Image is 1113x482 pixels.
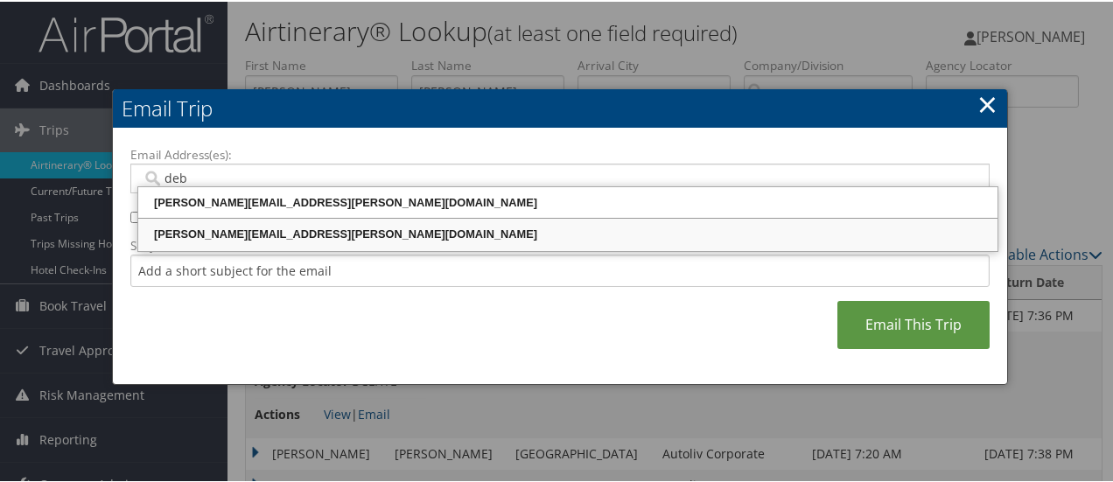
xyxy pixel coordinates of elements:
div: [PERSON_NAME][EMAIL_ADDRESS][PERSON_NAME][DOMAIN_NAME] [141,224,995,241]
label: Subject: [130,235,990,253]
div: [PERSON_NAME][EMAIL_ADDRESS][PERSON_NAME][DOMAIN_NAME] [141,192,995,210]
a: Email This Trip [837,299,990,347]
a: × [977,85,997,120]
input: Email address (Separate multiple email addresses with commas) [142,168,979,185]
label: Email Address(es): [130,144,990,162]
h2: Email Trip [113,87,1007,126]
input: Add a short subject for the email [130,253,990,285]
